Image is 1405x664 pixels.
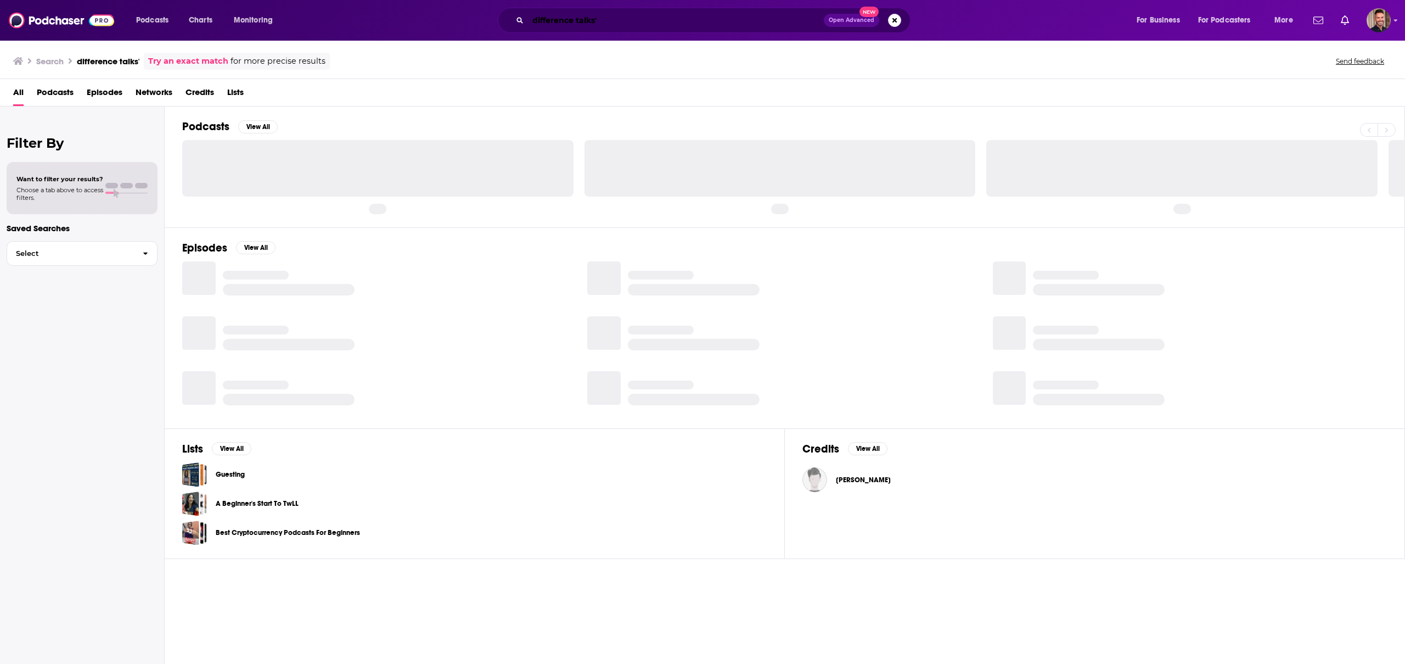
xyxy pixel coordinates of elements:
[836,476,891,484] span: [PERSON_NAME]
[182,120,229,133] h2: Podcasts
[182,442,203,456] h2: Lists
[216,468,245,481] a: Guesting
[802,442,887,456] a: CreditsView All
[1137,13,1180,28] span: For Business
[37,83,74,106] a: Podcasts
[7,135,158,151] h2: Filter By
[212,442,251,455] button: View All
[182,442,251,456] a: ListsView All
[226,12,287,29] button: open menu
[216,498,299,510] a: A Beginner's Start To TwLL
[7,241,158,266] button: Select
[148,55,228,68] a: Try an exact match
[216,527,360,539] a: Best Cryptocurrency Podcasts For Beginners
[1274,13,1293,28] span: More
[829,18,874,23] span: Open Advanced
[1198,13,1251,28] span: For Podcasters
[189,13,212,28] span: Charts
[182,492,207,516] a: A Beginner's Start To TwLL
[824,14,879,27] button: Open AdvancedNew
[802,462,1387,498] button: Andrea PuttingAndrea Putting
[1309,11,1328,30] a: Show notifications dropdown
[16,186,103,202] span: Choose a tab above to access filters.
[1333,57,1387,66] button: Send feedback
[238,120,278,133] button: View All
[836,476,891,484] a: Andrea Putting
[77,56,139,66] h3: difference talks'
[236,241,276,254] button: View All
[234,13,273,28] span: Monitoring
[182,241,227,255] h2: Episodes
[182,462,207,487] a: Guesting
[802,442,839,456] h2: Credits
[1267,12,1307,29] button: open menu
[9,10,114,31] img: Podchaser - Follow, Share and Rate Podcasts
[1129,12,1194,29] button: open menu
[182,120,278,133] a: PodcastsView All
[1336,11,1353,30] a: Show notifications dropdown
[7,250,134,257] span: Select
[848,442,887,455] button: View All
[802,467,827,492] img: Andrea Putting
[1191,12,1267,29] button: open menu
[87,83,122,106] a: Episodes
[128,12,183,29] button: open menu
[528,12,824,29] input: Search podcasts, credits, & more...
[16,175,103,183] span: Want to filter your results?
[182,521,207,545] a: Best Cryptocurrency Podcasts For Beginners
[1367,8,1391,32] img: User Profile
[182,12,219,29] a: Charts
[182,241,276,255] a: EpisodesView All
[508,8,921,33] div: Search podcasts, credits, & more...
[36,56,64,66] h3: Search
[7,223,158,233] p: Saved Searches
[227,83,244,106] a: Lists
[859,7,879,17] span: New
[1367,8,1391,32] button: Show profile menu
[186,83,214,106] a: Credits
[231,55,325,68] span: for more precise results
[1367,8,1391,32] span: Logged in as benmcconaghy
[13,83,24,106] a: All
[136,13,168,28] span: Podcasts
[136,83,172,106] a: Networks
